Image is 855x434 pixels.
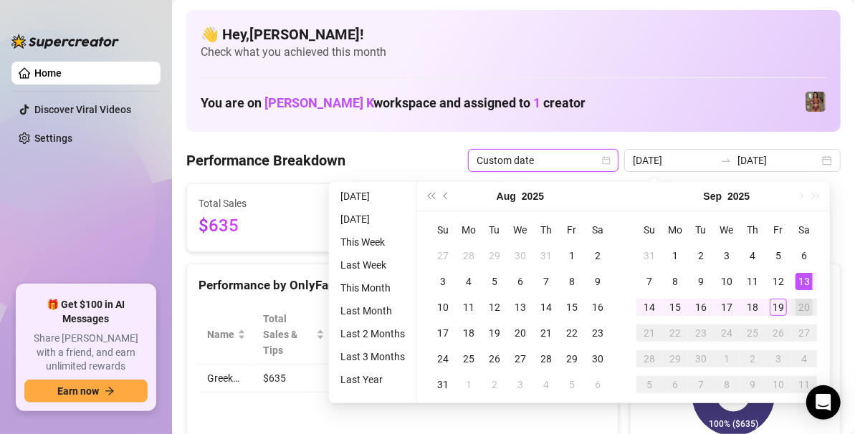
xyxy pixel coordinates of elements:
div: 3 [512,376,529,393]
td: 2025-09-08 [662,269,688,294]
th: Total Sales & Tips [254,305,333,365]
td: 2025-08-03 [430,269,456,294]
div: 11 [744,273,761,290]
td: 2025-09-16 [688,294,714,320]
div: 1 [563,247,581,264]
div: 10 [718,273,735,290]
td: 2025-09-25 [740,320,765,346]
div: 23 [692,324,710,342]
li: This Week [335,233,411,251]
div: 11 [460,299,477,316]
div: 15 [563,299,581,316]
th: We [714,217,740,243]
span: [PERSON_NAME] K [264,95,373,110]
li: [DATE] [335,211,411,228]
div: 8 [563,273,581,290]
div: 9 [692,273,710,290]
div: 31 [434,376,452,393]
button: Earn nowarrow-right [24,380,148,402]
div: 12 [486,299,503,316]
div: 13 [512,299,529,316]
th: Fr [765,217,791,243]
div: 25 [744,324,761,342]
li: Last Year [335,371,411,388]
div: 21 [538,324,555,342]
h4: 👋 Hey, [PERSON_NAME] ! [201,24,826,44]
th: Su [430,217,456,243]
td: 2025-09-01 [456,372,482,397]
td: 2025-08-21 [533,320,559,346]
td: 2025-08-07 [533,269,559,294]
div: 3 [434,273,452,290]
div: 16 [589,299,606,316]
li: This Month [335,279,411,296]
td: 2025-08-20 [507,320,533,346]
td: 2025-09-20 [791,294,817,320]
td: 2025-08-12 [482,294,507,320]
th: Sa [585,217,611,243]
li: Last Month [335,302,411,319]
div: 1 [667,247,684,264]
div: 28 [460,247,477,264]
td: 2025-09-06 [791,243,817,269]
div: 31 [641,247,658,264]
td: 2025-08-31 [430,372,456,397]
td: 2025-08-06 [507,269,533,294]
div: 21 [641,324,658,342]
h1: You are on workspace and assigned to creator [201,95,586,111]
td: 2025-07-27 [430,243,456,269]
td: 2025-08-08 [559,269,585,294]
button: Previous month (PageUp) [439,182,454,211]
td: 2025-08-28 [533,346,559,372]
div: 3 [718,247,735,264]
span: Earn now [57,385,99,397]
td: 2025-09-18 [740,294,765,320]
div: 2 [486,376,503,393]
span: Custom date [477,150,610,171]
td: 2025-08-15 [559,294,585,320]
div: 18 [460,324,477,342]
div: 6 [589,376,606,393]
td: 2025-09-27 [791,320,817,346]
span: Total Sales & Tips [263,311,313,358]
td: 2025-08-17 [430,320,456,346]
div: 16 [692,299,710,316]
td: 2025-10-11 [791,372,817,397]
td: 2025-09-04 [740,243,765,269]
td: 2025-09-10 [714,269,740,294]
td: 2025-09-28 [636,346,662,372]
div: 27 [512,350,529,367]
span: arrow-right [105,386,115,396]
div: 20 [796,299,813,316]
div: 24 [434,350,452,367]
span: to [720,155,732,166]
td: 2025-10-06 [662,372,688,397]
div: 19 [486,324,503,342]
div: 30 [512,247,529,264]
th: Th [740,217,765,243]
td: 2025-09-03 [507,372,533,397]
td: 2025-09-04 [533,372,559,397]
div: 4 [796,350,813,367]
div: 13 [796,273,813,290]
div: 8 [718,376,735,393]
div: 18 [744,299,761,316]
span: calendar [602,156,611,165]
td: 2025-08-05 [482,269,507,294]
td: 2025-09-30 [688,346,714,372]
div: 6 [512,273,529,290]
td: 2025-09-19 [765,294,791,320]
div: 24 [718,324,735,342]
td: 2025-07-28 [456,243,482,269]
span: Check what you achieved this month [201,44,826,60]
td: 2025-10-04 [791,346,817,372]
span: swap-right [720,155,732,166]
td: 2025-08-09 [585,269,611,294]
span: 1 [533,95,540,110]
a: Settings [34,132,72,144]
th: Mo [662,217,688,243]
div: 29 [667,350,684,367]
td: 2025-09-26 [765,320,791,346]
button: Choose a month [497,182,516,211]
td: 2025-08-18 [456,320,482,346]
